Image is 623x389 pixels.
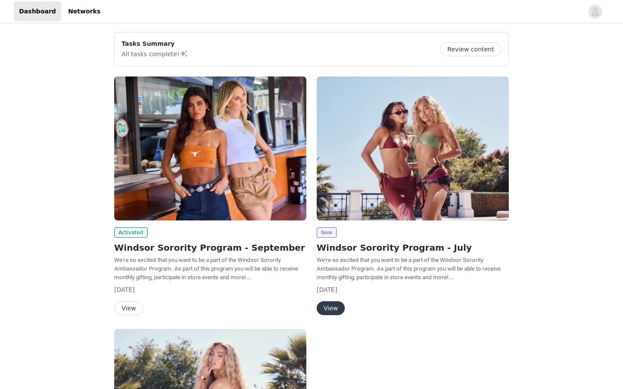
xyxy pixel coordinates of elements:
[317,77,509,220] img: Windsor
[114,301,143,315] button: View
[122,48,188,59] p: All tasks complete!
[114,227,148,238] span: Activated
[440,42,501,56] button: Review content
[114,305,143,312] a: View
[14,2,61,21] a: Dashboard
[317,301,345,315] button: View
[63,2,106,21] a: Networks
[317,286,337,293] span: [DATE]
[114,77,306,220] img: Windsor
[317,257,501,281] span: We're so excited that you want to be a part of the Windsor Sorority Ambassador Program. As part o...
[114,286,135,293] span: [DATE]
[122,39,188,48] p: Tasks Summary
[114,257,298,281] span: We're so excited that you want to be a part of the Windsor Sorority Ambassador Program. As part o...
[591,5,599,19] div: avatar
[317,305,345,312] a: View
[317,241,509,254] h2: Windsor Sorority Program - July
[114,241,306,254] h2: Windsor Sorority Program - September
[317,227,337,238] span: New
